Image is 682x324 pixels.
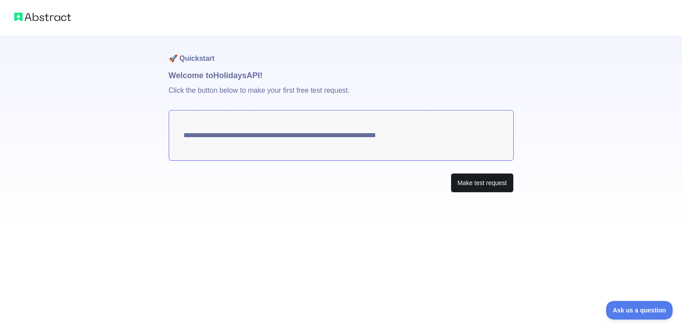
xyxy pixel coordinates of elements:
[606,301,673,320] iframe: Toggle Customer Support
[169,36,514,69] h1: 🚀 Quickstart
[169,69,514,82] h1: Welcome to Holidays API!
[169,82,514,110] p: Click the button below to make your first free test request.
[451,173,513,193] button: Make test request
[14,11,71,23] img: Abstract logo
